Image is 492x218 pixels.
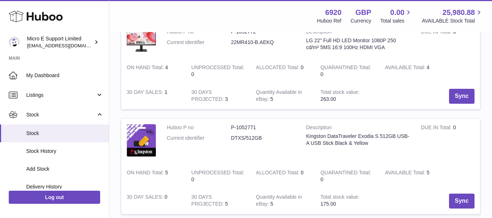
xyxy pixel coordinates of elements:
div: Currency [351,17,371,24]
strong: AVAILABLE Total [385,64,426,72]
strong: DUE IN Total [421,124,453,132]
td: 0 [121,188,186,214]
span: Stock History [26,148,103,155]
strong: ON HAND Total [127,170,165,177]
strong: UNPROCESSED Total [191,170,244,177]
span: Stock [26,130,103,137]
strong: ALLOCATED Total [256,170,301,177]
button: Sync [449,194,475,209]
span: 25,980.88 [442,8,475,17]
strong: Description [306,124,410,133]
strong: Total stock value [320,194,359,202]
td: 0 [251,164,315,189]
img: product image [127,28,156,51]
strong: 30 DAY SALES [127,89,165,97]
td: 0 [416,119,480,164]
dt: Current identifier [167,39,231,46]
strong: ON HAND Total [127,64,165,72]
strong: 30 DAYS PROJECTED [191,194,225,209]
td: 1 [121,83,186,109]
td: 0 [186,164,250,189]
span: Total sales [380,17,413,24]
strong: UNPROCESSED Total [191,64,244,72]
dd: P-1052771 [231,124,295,131]
td: 0 [416,23,480,59]
td: 4 [379,59,444,83]
dt: Current identifier [167,135,231,142]
strong: ALLOCATED Total [256,64,301,72]
span: My Dashboard [26,72,103,79]
button: Sync [449,89,475,104]
td: 5 [251,188,315,214]
div: Kingston DataTraveler Exodia S 512GB USB-A USB Stick Black & Yellow [306,133,410,147]
strong: QUARANTINED Total [320,170,371,177]
span: Stock [26,111,96,118]
strong: Quantity Available in eBay [256,89,302,104]
img: product image [127,124,156,156]
td: 5 [186,188,250,214]
div: Huboo Ref [317,17,342,24]
span: 263.00 [320,96,336,102]
strong: 30 DAYS PROJECTED [191,89,225,104]
span: Delivery History [26,183,103,190]
span: 0 [320,177,323,182]
td: 5 [251,83,315,109]
span: 0 [320,71,323,77]
td: 4 [121,59,186,83]
strong: Description [306,28,410,37]
div: Micro E Support Limited [27,35,93,49]
strong: 30 DAY SALES [127,194,165,202]
td: 5 [379,164,444,189]
span: Listings [26,92,96,99]
div: LG 22" Full HD LED Monitor 1080P 250 cd/m² 5MS 16:9 100Hz HDMI VGA [306,37,410,51]
strong: GBP [355,8,371,17]
dt: Huboo P no [167,124,231,131]
strong: AVAILABLE Total [385,170,426,177]
td: 0 [251,59,315,83]
strong: QUARANTINED Total [320,64,371,72]
dd: DTXS/512GB [231,135,295,142]
span: Add Stock [26,166,103,173]
strong: 6920 [325,8,342,17]
span: 0.00 [390,8,405,17]
span: [EMAIL_ADDRESS][DOMAIN_NAME] [27,43,107,48]
td: 0 [186,59,250,83]
strong: DUE IN Total [421,29,453,36]
a: 0.00 Total sales [380,8,413,24]
strong: Total stock value [320,89,359,97]
td: 3 [186,83,250,109]
img: contact@micropcsupport.com [9,37,20,48]
td: 5 [121,164,186,189]
strong: Quantity Available in eBay [256,194,302,209]
a: 25,980.88 AVAILABLE Stock Total [422,8,483,24]
a: Log out [9,191,100,204]
span: 175.00 [320,201,336,207]
dd: 22MR410-B.AEKQ [231,39,295,46]
span: AVAILABLE Stock Total [422,17,483,24]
